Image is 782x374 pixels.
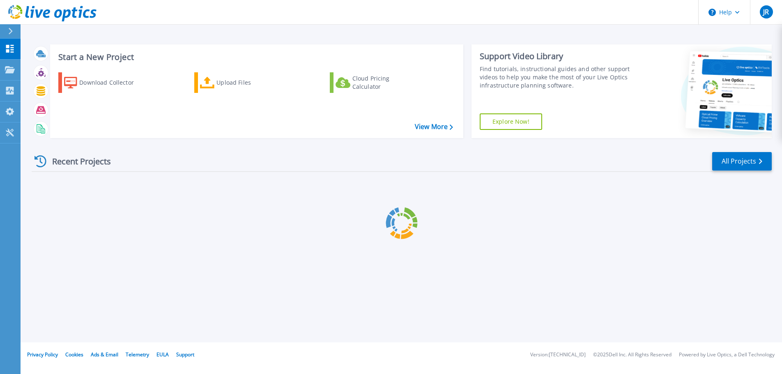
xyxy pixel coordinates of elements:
li: © 2025 Dell Inc. All Rights Reserved [593,352,672,358]
a: Ads & Email [91,351,118,358]
a: Upload Files [194,72,286,93]
a: Cloud Pricing Calculator [330,72,421,93]
a: Explore Now! [480,113,542,130]
div: Support Video Library [480,51,632,62]
a: Privacy Policy [27,351,58,358]
div: Cloud Pricing Calculator [352,74,418,91]
span: JR [763,9,769,15]
a: EULA [156,351,169,358]
a: View More [415,123,453,131]
li: Version: [TECHNICAL_ID] [530,352,586,358]
li: Powered by Live Optics, a Dell Technology [679,352,775,358]
a: Cookies [65,351,83,358]
a: Download Collector [58,72,150,93]
div: Download Collector [79,74,145,91]
div: Recent Projects [32,151,122,171]
div: Find tutorials, instructional guides and other support videos to help you make the most of your L... [480,65,632,90]
a: All Projects [712,152,772,171]
div: Upload Files [216,74,282,91]
a: Telemetry [126,351,149,358]
a: Support [176,351,194,358]
h3: Start a New Project [58,53,453,62]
